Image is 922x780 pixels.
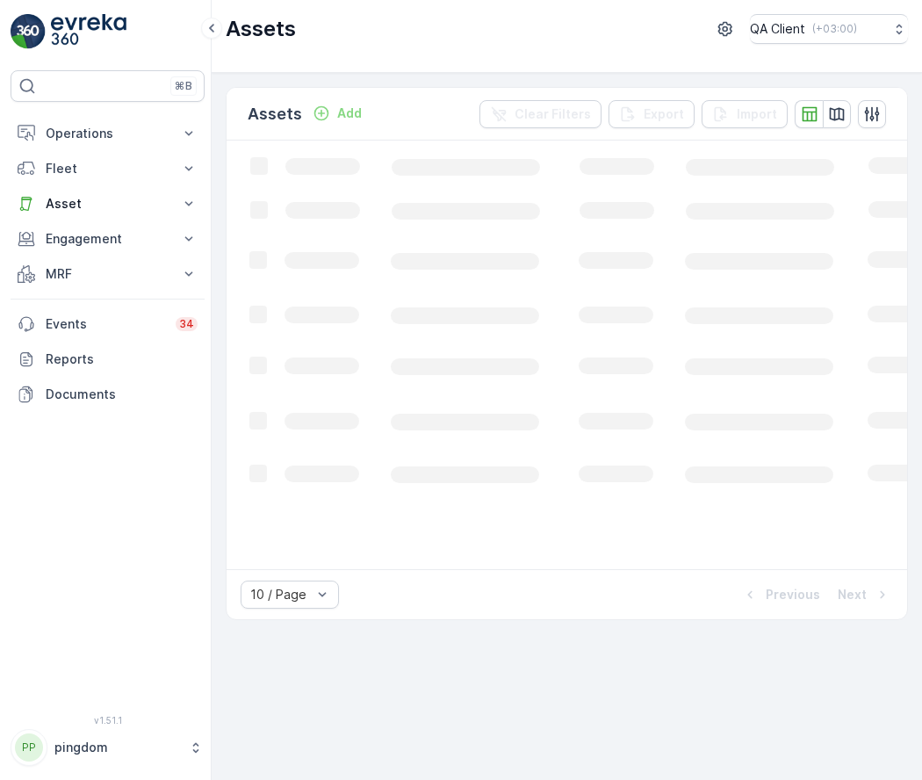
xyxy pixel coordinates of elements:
[11,377,205,412] a: Documents
[11,307,205,342] a: Events34
[479,100,601,128] button: Clear Filters
[838,586,867,603] p: Next
[46,386,198,403] p: Documents
[46,230,169,248] p: Engagement
[179,317,194,331] p: 34
[46,160,169,177] p: Fleet
[11,14,46,49] img: logo
[337,105,362,122] p: Add
[609,100,695,128] button: Export
[11,256,205,292] button: MRF
[11,221,205,256] button: Engagement
[750,20,805,38] p: QA Client
[750,14,908,44] button: QA Client(+03:00)
[51,14,126,49] img: logo_light-DOdMpM7g.png
[46,350,198,368] p: Reports
[46,315,165,333] p: Events
[248,102,302,126] p: Assets
[226,15,296,43] p: Assets
[11,715,205,726] span: v 1.51.1
[702,100,788,128] button: Import
[812,22,857,36] p: ( +03:00 )
[46,125,169,142] p: Operations
[46,195,169,213] p: Asset
[54,739,180,756] p: pingdom
[46,265,169,283] p: MRF
[11,116,205,151] button: Operations
[306,103,369,124] button: Add
[737,105,777,123] p: Import
[11,342,205,377] a: Reports
[766,586,820,603] p: Previous
[644,105,684,123] p: Export
[11,729,205,766] button: PPpingdom
[15,733,43,762] div: PP
[739,584,822,605] button: Previous
[836,584,893,605] button: Next
[11,151,205,186] button: Fleet
[175,79,192,93] p: ⌘B
[515,105,591,123] p: Clear Filters
[11,186,205,221] button: Asset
